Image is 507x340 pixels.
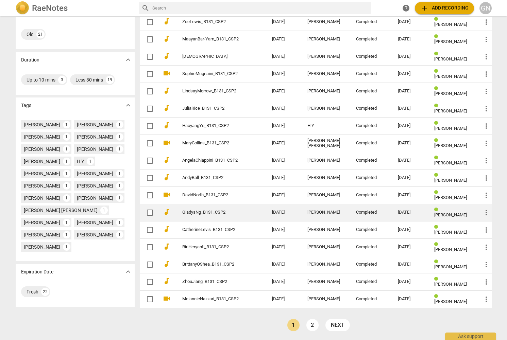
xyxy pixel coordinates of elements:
a: Help [400,2,412,14]
span: more_vert [482,122,490,130]
button: Upload [415,2,474,14]
td: [DATE] [267,65,302,83]
span: more_vert [482,157,490,165]
a: next [325,319,350,331]
span: add [420,4,428,12]
div: Old [27,31,34,38]
div: 1 [116,231,123,238]
span: Review status: completed [434,259,441,264]
div: [DATE] [398,262,423,267]
span: expand_more [124,56,132,64]
td: [DATE] [267,273,302,290]
div: [DATE] [398,141,423,146]
a: SophieMugnaini_B131_CSP2 [182,71,248,76]
a: Page 2 [306,319,319,331]
div: 1 [116,133,123,141]
div: [DATE] [398,106,423,111]
div: [DATE] [398,71,423,76]
div: [DATE] [398,227,423,232]
span: Review status: completed [434,155,441,160]
span: audiotrack [163,208,171,216]
div: 1 [116,219,123,226]
td: [DATE] [267,152,302,169]
td: [DATE] [267,13,302,31]
p: Tags [21,102,31,109]
div: [PERSON_NAME] [307,19,345,24]
a: DavidNorth_B131_CSP2 [182,193,248,198]
div: 1 [63,219,70,226]
span: more_vert [482,18,490,26]
td: [DATE] [267,290,302,308]
a: CatherineLevis_B131_CSP2 [182,227,248,232]
div: [PERSON_NAME] [PERSON_NAME] [24,207,98,214]
span: audiotrack [163,173,171,181]
span: more_vert [482,261,490,269]
div: [PERSON_NAME] [77,146,113,153]
span: search [141,4,150,12]
a: MaryCollins_B131_CSP2 [182,141,248,146]
span: [PERSON_NAME] [434,299,467,304]
div: 1 [63,170,70,177]
span: more_vert [482,191,490,199]
a: LindsayMorrow_B131_CSP2 [182,89,248,94]
div: [DATE] [398,158,423,163]
div: [DATE] [398,245,423,250]
span: Review status: completed [434,225,441,230]
div: [PERSON_NAME] [307,54,345,59]
span: more_vert [482,139,490,147]
div: [DATE] [398,123,423,128]
span: more_vert [482,105,490,113]
span: Add recording [420,4,469,12]
p: Expiration Date [21,268,53,275]
div: [PERSON_NAME] [307,262,345,267]
td: [DATE] [267,31,302,48]
span: audiotrack [163,277,171,285]
span: audiotrack [163,156,171,164]
div: Completed [356,262,387,267]
a: LogoRaeNotes [16,1,133,15]
span: audiotrack [163,87,171,95]
div: 1 [63,121,70,128]
div: 1 [63,231,70,238]
span: more_vert [482,209,490,217]
div: [PERSON_NAME] [24,231,60,238]
div: Completed [356,175,387,180]
span: audiotrack [163,52,171,60]
span: audiotrack [163,121,171,129]
div: 3 [58,76,66,84]
div: Completed [356,106,387,111]
div: H Y [307,123,345,128]
div: [PERSON_NAME] [24,121,60,128]
div: 1 [63,243,70,251]
span: [PERSON_NAME] [434,230,467,235]
span: [PERSON_NAME] [434,56,467,61]
span: more_vert [482,87,490,95]
span: audiotrack [163,17,171,25]
div: Completed [356,193,387,198]
span: Review status: completed [434,276,441,282]
a: RiriHeryanti_B131_CSP2 [182,245,248,250]
span: more_vert [482,70,490,78]
div: [DATE] [398,89,423,94]
a: ZhouJiang_B131_CSP2 [182,279,248,284]
div: Ask support [445,333,496,340]
td: [DATE] [267,117,302,135]
div: Completed [356,210,387,215]
div: [PERSON_NAME] [24,219,60,226]
span: [PERSON_NAME] [434,143,467,148]
span: audiotrack [163,35,171,43]
div: 21 [36,30,45,38]
span: [PERSON_NAME] [434,126,467,131]
div: GN [479,2,492,14]
a: JuliaRice_B131_CSP2 [182,106,248,111]
div: 1 [63,182,70,190]
div: 1 [116,121,123,128]
span: videocam [163,139,171,147]
div: [PERSON_NAME] [307,297,345,302]
span: [PERSON_NAME] [434,247,467,252]
span: [PERSON_NAME] [434,74,467,79]
div: Completed [356,54,387,59]
div: [PERSON_NAME] [307,158,345,163]
div: [PERSON_NAME] [PERSON_NAME] [307,138,345,148]
span: [PERSON_NAME] [434,91,467,96]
